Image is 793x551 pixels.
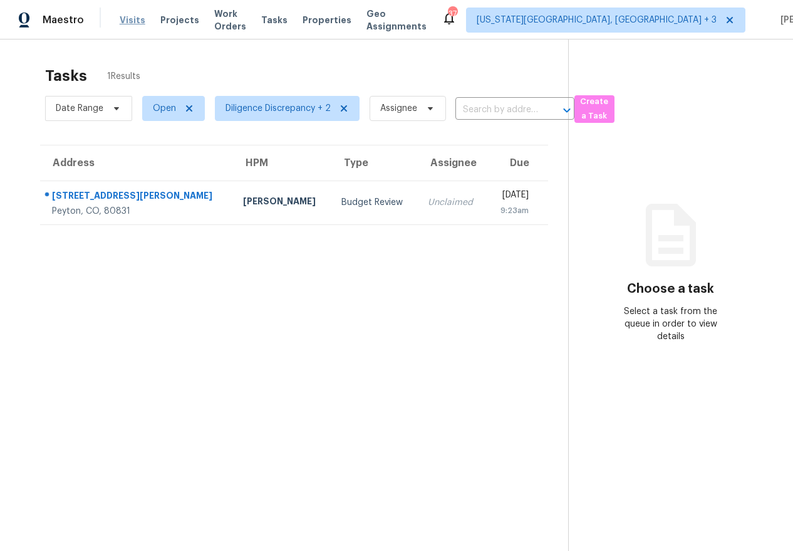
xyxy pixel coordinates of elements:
[380,102,417,115] span: Assignee
[341,196,408,209] div: Budget Review
[160,14,199,26] span: Projects
[107,70,140,83] span: 1 Results
[581,95,608,123] span: Create a Task
[52,205,223,218] div: Peyton, CO, 80831
[487,145,548,181] th: Due
[627,283,714,295] h3: Choose a task
[120,14,145,26] span: Visits
[477,14,717,26] span: [US_STATE][GEOGRAPHIC_DATA], [GEOGRAPHIC_DATA] + 3
[52,189,223,205] div: [STREET_ADDRESS][PERSON_NAME]
[303,14,351,26] span: Properties
[455,100,539,120] input: Search by address
[45,70,87,82] h2: Tasks
[619,305,722,343] div: Select a task from the queue in order to view details
[497,189,529,204] div: [DATE]
[233,145,331,181] th: HPM
[418,145,487,181] th: Assignee
[43,14,84,26] span: Maestro
[497,204,529,217] div: 9:23am
[448,8,457,20] div: 37
[225,102,331,115] span: Diligence Discrepancy + 2
[153,102,176,115] span: Open
[243,195,321,211] div: [PERSON_NAME]
[261,16,288,24] span: Tasks
[366,8,427,33] span: Geo Assignments
[40,145,233,181] th: Address
[56,102,103,115] span: Date Range
[214,8,246,33] span: Work Orders
[331,145,418,181] th: Type
[428,196,477,209] div: Unclaimed
[574,95,614,123] button: Create a Task
[558,102,576,119] button: Open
